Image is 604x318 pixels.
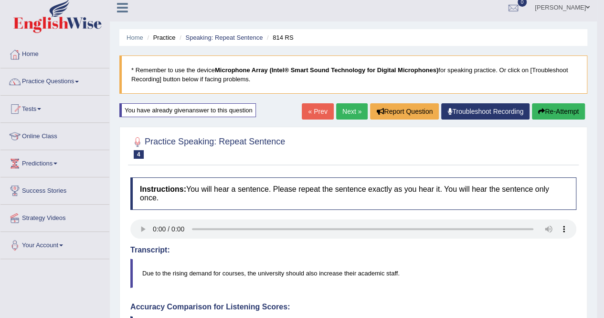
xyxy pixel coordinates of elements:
[0,68,109,92] a: Practice Questions
[0,205,109,229] a: Strategy Videos
[215,66,438,74] b: Microphone Array (Intel® Smart Sound Technology for Digital Microphones)
[145,33,175,42] li: Practice
[140,185,186,193] b: Instructions:
[130,259,576,288] blockquote: Due to the rising demand for courses, the university should also increase their academic staff.
[532,103,585,120] button: Re-Attempt
[130,135,285,159] h2: Practice Speaking: Repeat Sentence
[119,103,256,117] div: You have already given answer to this question
[130,246,576,254] h4: Transcript:
[0,96,109,120] a: Tests
[0,123,109,147] a: Online Class
[130,303,576,311] h4: Accuracy Comparison for Listening Scores:
[119,55,587,94] blockquote: * Remember to use the device for speaking practice. Or click on [Troubleshoot Recording] button b...
[302,103,333,120] a: « Prev
[441,103,530,120] a: Troubleshoot Recording
[0,177,109,201] a: Success Stories
[130,177,576,209] h4: You will hear a sentence. Please repeat the sentence exactly as you hear it. You will hear the se...
[185,34,263,41] a: Speaking: Repeat Sentence
[134,150,144,159] span: 4
[370,103,439,120] button: Report Question
[0,232,109,256] a: Your Account
[127,34,143,41] a: Home
[265,33,294,42] li: 814 RS
[0,150,109,174] a: Predictions
[0,41,109,65] a: Home
[336,103,368,120] a: Next »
